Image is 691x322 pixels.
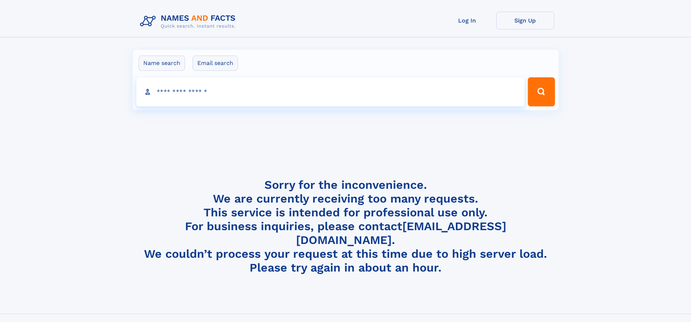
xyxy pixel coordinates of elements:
[136,77,525,106] input: search input
[296,219,506,247] a: [EMAIL_ADDRESS][DOMAIN_NAME]
[193,56,238,71] label: Email search
[438,12,496,29] a: Log In
[137,12,242,31] img: Logo Names and Facts
[528,77,555,106] button: Search Button
[496,12,554,29] a: Sign Up
[139,56,185,71] label: Name search
[137,178,554,275] h4: Sorry for the inconvenience. We are currently receiving too many requests. This service is intend...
